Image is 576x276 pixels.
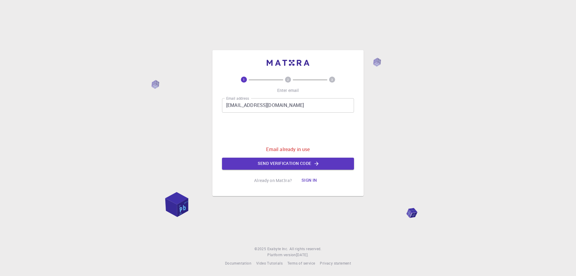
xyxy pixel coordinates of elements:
p: Email already in use [266,146,310,153]
a: [DATE]. [296,252,309,258]
span: Terms of service [287,261,315,265]
text: 2 [287,77,289,82]
p: Already on Mat3ra? [254,177,292,183]
button: Sign in [297,174,322,187]
span: [DATE] . [296,252,309,257]
a: Documentation [225,260,251,266]
a: Terms of service [287,260,315,266]
a: Video Tutorials [256,260,283,266]
iframe: reCAPTCHA [242,117,334,141]
span: Privacy statement [320,261,351,265]
label: Email address [226,96,249,101]
span: Platform version [267,252,296,258]
span: Video Tutorials [256,261,283,265]
a: Exabyte Inc. [267,246,288,252]
a: Privacy statement [320,260,351,266]
span: Documentation [225,261,251,265]
text: 3 [331,77,333,82]
span: © 2025 [254,246,267,252]
span: All rights reserved. [289,246,322,252]
p: Enter email [277,87,299,93]
button: Send verification code [222,158,354,170]
text: 1 [243,77,245,82]
span: Exabyte Inc. [267,246,288,251]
